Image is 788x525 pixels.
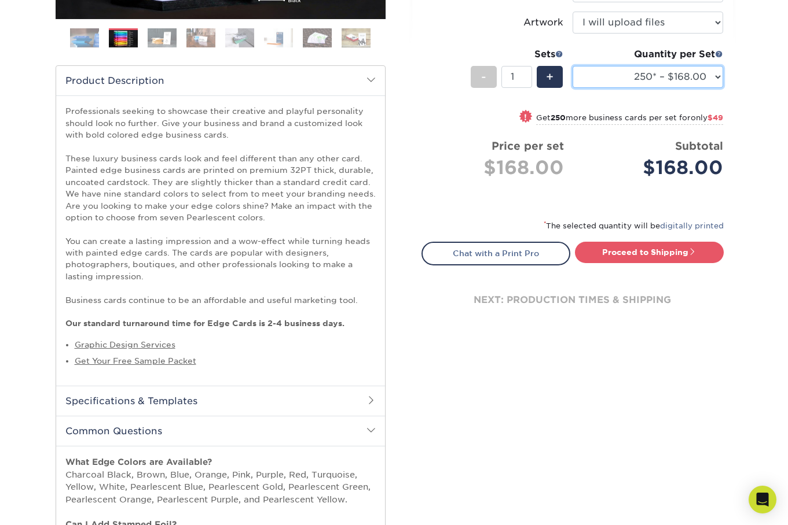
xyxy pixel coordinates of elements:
strong: 250 [551,113,566,122]
span: + [546,68,554,86]
img: Business Cards 02 [109,30,138,48]
div: Artwork [523,16,563,29]
img: Business Cards 04 [186,28,215,48]
div: $168.00 [431,154,564,182]
span: only [691,113,723,122]
a: Chat with a Print Pro [422,242,570,265]
img: Business Cards 01 [70,24,99,53]
strong: Our standard turnaround time for Edge Cards is 2-4 business days. [65,319,344,328]
div: next: production times & shipping [422,265,724,335]
p: Professionals seeking to showcase their creative and playful personality should look no further. ... [65,105,376,329]
div: Sets [471,47,563,61]
a: Graphic Design Services [75,340,175,349]
div: Open Intercom Messenger [749,486,776,513]
span: $49 [708,113,723,122]
div: $168.00 [581,154,723,182]
h2: Product Description [56,66,385,95]
h2: Specifications & Templates [56,386,385,416]
img: Business Cards 06 [264,28,293,48]
a: Proceed to Shipping [575,242,724,262]
strong: Subtotal [675,139,723,152]
span: - [481,68,486,86]
span: ! [524,111,527,123]
img: Business Cards 07 [303,28,332,48]
a: digitally printed [660,221,724,230]
small: Get more business cards per set for [536,113,723,125]
strong: What Edge Colors are Available? [65,457,212,467]
img: Business Cards 08 [342,28,371,48]
strong: Price per set [492,139,564,152]
h2: Common Questions [56,416,385,446]
a: Get Your Free Sample Packet [75,356,196,365]
img: Business Cards 03 [148,28,177,48]
img: Business Cards 05 [225,28,254,48]
small: The selected quantity will be [544,221,724,230]
div: Quantity per Set [573,47,723,61]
